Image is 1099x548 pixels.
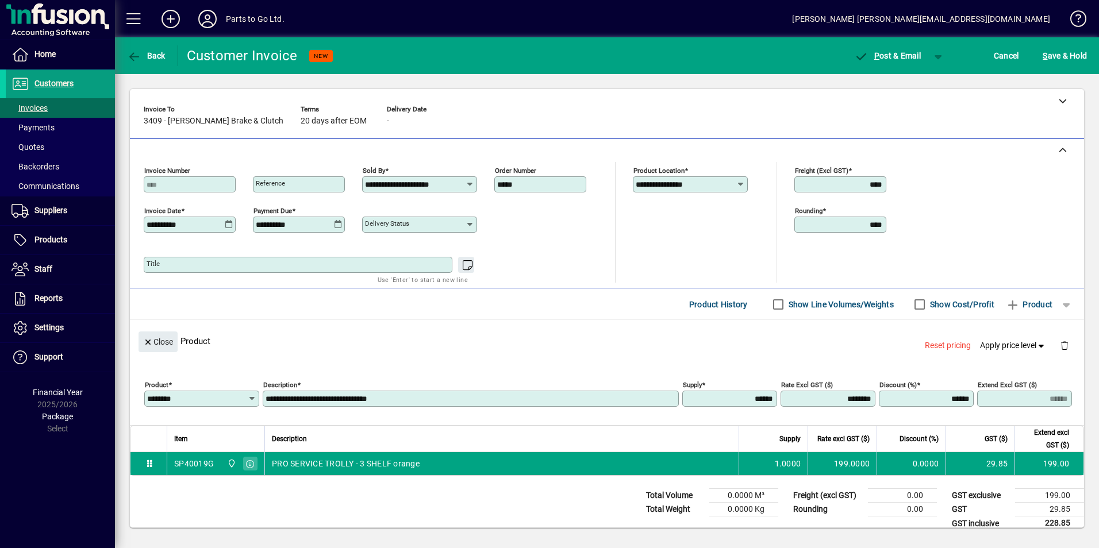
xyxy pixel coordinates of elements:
a: Products [6,226,115,254]
span: Backorders [11,162,59,171]
button: Save & Hold [1040,45,1090,66]
td: Total Volume [640,489,709,503]
span: NEW [314,52,328,60]
button: Add [152,9,189,29]
a: Suppliers [6,196,115,225]
div: Customer Invoice [187,47,298,65]
span: - [387,117,389,126]
td: 199.00 [1015,452,1083,475]
button: Post & Email [848,45,927,66]
td: Total Weight [640,503,709,516]
span: Communications [11,182,79,191]
span: Reports [34,294,63,303]
span: Product [1006,295,1052,314]
app-page-header-button: Back [115,45,178,66]
span: P [874,51,879,60]
a: Invoices [6,98,115,118]
a: Backorders [6,157,115,176]
button: Delete [1051,331,1078,359]
td: 0.0000 M³ [709,489,778,503]
td: 0.0000 Kg [709,503,778,516]
mat-label: Payment due [253,207,292,215]
td: 0.00 [868,503,937,516]
span: Settings [34,323,64,332]
td: 228.85 [1015,516,1084,531]
a: Reports [6,284,115,313]
span: Support [34,352,63,361]
a: Quotes [6,137,115,157]
span: Discount (%) [900,433,939,445]
app-page-header-button: Close [136,336,180,346]
mat-label: Sold by [363,167,385,175]
button: Reset pricing [920,335,975,356]
mat-label: Rate excl GST ($) [781,381,833,389]
div: 199.0000 [815,458,870,469]
a: Communications [6,176,115,196]
button: Back [124,45,168,66]
span: ost & Email [854,51,921,60]
div: Parts to Go Ltd. [226,10,285,28]
span: Payments [11,123,55,132]
span: DAE - Bulk Store [224,457,237,470]
td: 0.0000 [877,452,946,475]
span: 3409 - [PERSON_NAME] Brake & Clutch [144,117,283,126]
span: 20 days after EOM [301,117,367,126]
span: Quotes [11,142,44,152]
mat-label: Title [147,260,160,268]
a: Staff [6,255,115,284]
span: Apply price level [980,339,1047,352]
span: Item [174,433,188,445]
mat-label: Product location [633,167,685,175]
span: Staff [34,264,52,273]
button: Profile [189,9,226,29]
mat-label: Invoice number [144,167,190,175]
span: ave & Hold [1043,47,1087,65]
td: GST inclusive [946,516,1015,531]
span: Supply [779,433,801,445]
mat-label: Freight (excl GST) [795,167,848,175]
label: Show Cost/Profit [928,299,994,310]
span: Product History [689,295,748,314]
a: Knowledge Base [1062,2,1085,40]
td: Freight (excl GST) [787,489,868,503]
span: Financial Year [33,388,83,397]
mat-label: Product [145,381,168,389]
mat-label: Description [263,381,297,389]
td: 29.85 [1015,503,1084,516]
div: Product [130,320,1084,362]
mat-label: Discount (%) [879,381,917,389]
span: Extend excl GST ($) [1022,426,1069,451]
span: 1.0000 [775,458,801,469]
span: S [1043,51,1047,60]
mat-label: Supply [683,381,702,389]
label: Show Line Volumes/Weights [786,299,894,310]
div: SP40019G [174,458,214,469]
span: Description [272,433,307,445]
mat-label: Rounding [795,207,823,215]
a: Settings [6,314,115,342]
td: GST [946,503,1015,516]
button: Product History [685,294,752,315]
mat-label: Delivery status [365,219,409,227]
span: PRO SERVICE TROLLY - 3 SHELF orange [272,458,420,469]
span: Rate excl GST ($) [817,433,870,445]
span: Cancel [994,47,1019,65]
button: Product [1000,294,1058,315]
span: Customers [34,79,74,88]
div: [PERSON_NAME] [PERSON_NAME][EMAIL_ADDRESS][DOMAIN_NAME] [792,10,1050,28]
mat-hint: Use 'Enter' to start a new line [378,273,468,286]
span: Package [42,412,73,421]
span: GST ($) [985,433,1008,445]
a: Payments [6,118,115,137]
button: Cancel [991,45,1022,66]
td: 199.00 [1015,489,1084,503]
span: Products [34,235,67,244]
td: 0.00 [868,489,937,503]
a: Home [6,40,115,69]
mat-label: Extend excl GST ($) [978,381,1037,389]
button: Apply price level [975,335,1051,356]
span: Reset pricing [925,339,971,352]
mat-label: Order number [495,167,536,175]
a: Support [6,343,115,372]
span: Invoices [11,103,48,113]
